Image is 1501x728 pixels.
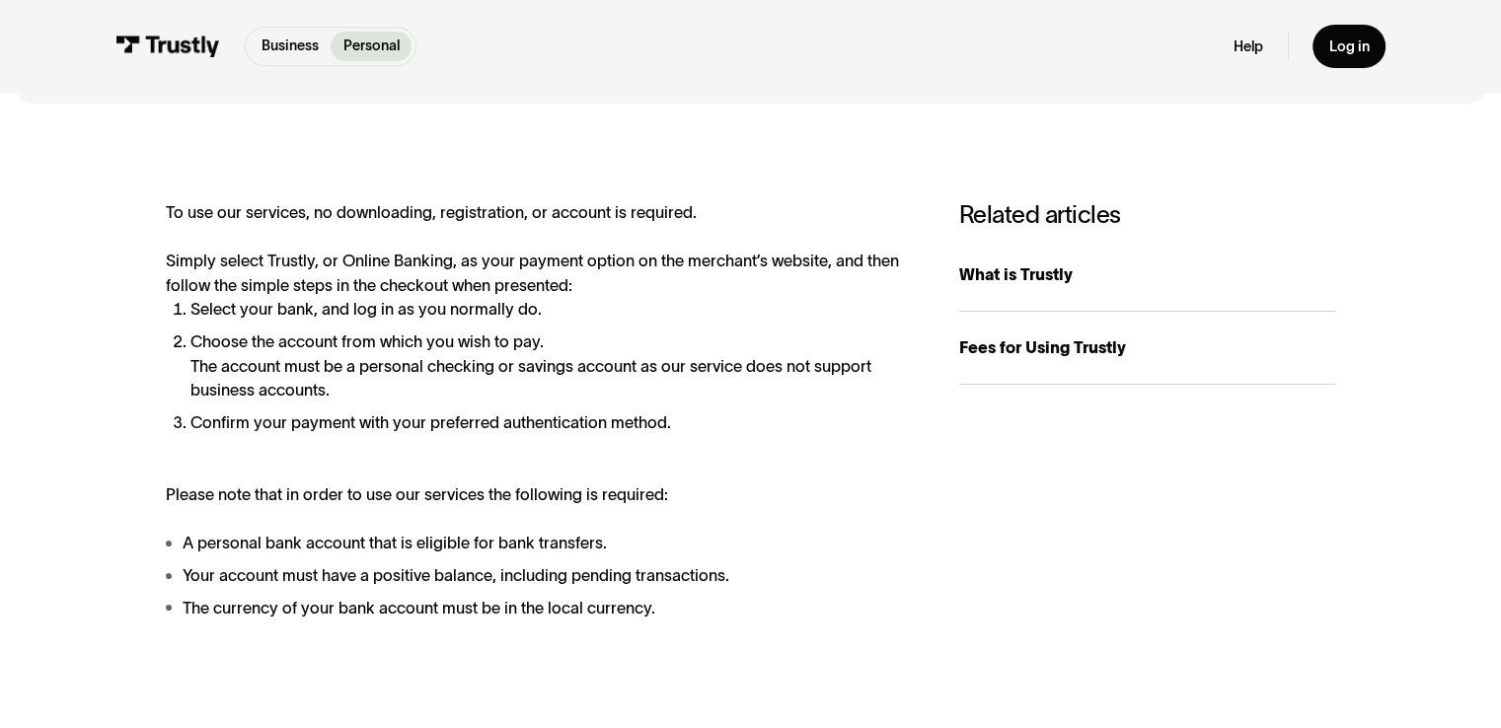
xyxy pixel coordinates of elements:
img: Trustly Logo [115,36,220,57]
div: What is Trustly [959,262,1335,287]
p: Personal [343,36,400,56]
li: Choose the account from which you wish to pay. The account must be a personal checking or savings... [190,329,919,402]
a: Log in [1313,25,1386,67]
h3: Related articles [959,200,1335,229]
li: Your account must have a positive balance, including pending transactions. [166,563,918,588]
div: To use our services, no downloading, registration, or account is required. Simply select Trustly,... [166,200,918,619]
li: A personal bank account that is eligible for bank transfers. [166,531,918,555]
a: Fees for Using Trustly [959,312,1335,386]
li: Confirm your payment with your preferred authentication method. [190,410,919,435]
a: What is Trustly [959,238,1335,312]
a: Business [250,32,332,61]
a: Personal [331,32,412,61]
li: Select your bank, and log in as you normally do. [190,297,919,322]
p: Business [262,36,319,56]
li: The currency of your bank account must be in the local currency. [166,596,918,620]
div: Log in [1328,37,1369,56]
div: Fees for Using Trustly [959,335,1335,360]
a: Help [1234,37,1263,56]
